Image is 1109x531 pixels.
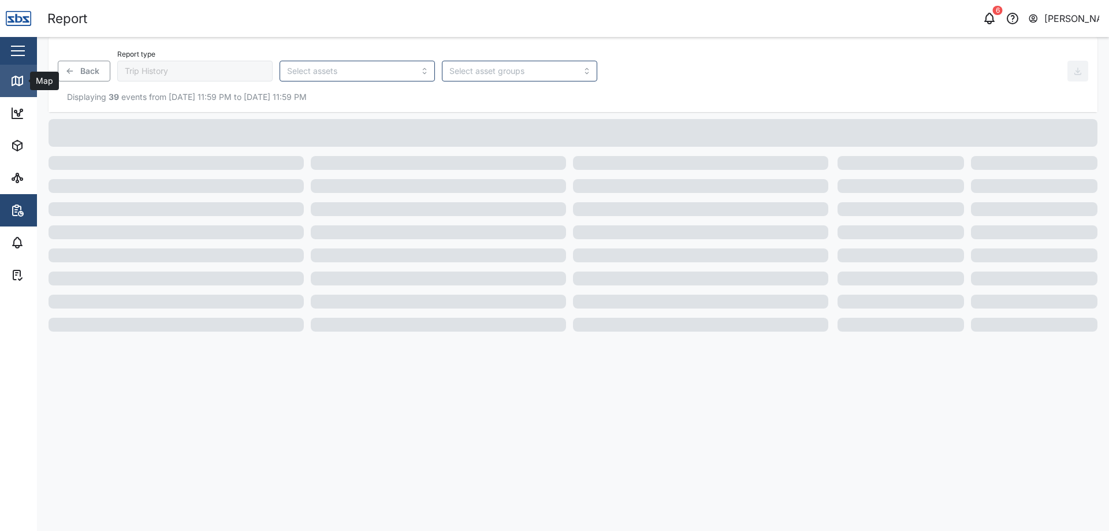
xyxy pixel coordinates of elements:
[449,66,576,76] input: Select asset groups
[30,204,69,217] div: Reports
[30,75,56,87] div: Map
[6,6,31,31] img: Main Logo
[287,66,414,76] input: Select assets
[117,50,155,58] label: Report type
[1044,12,1100,26] div: [PERSON_NAME]
[30,139,66,152] div: Assets
[1028,10,1100,27] button: [PERSON_NAME]
[58,91,1088,103] div: Displaying events from [DATE] 11:59 PM to [DATE] 11:59 PM
[30,236,66,249] div: Alarms
[58,61,110,81] button: Back
[80,61,99,81] span: Back
[30,107,82,120] div: Dashboard
[30,172,58,184] div: Sites
[30,269,62,281] div: Tasks
[109,92,119,102] strong: 39
[993,6,1003,15] div: 6
[47,9,87,29] div: Report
